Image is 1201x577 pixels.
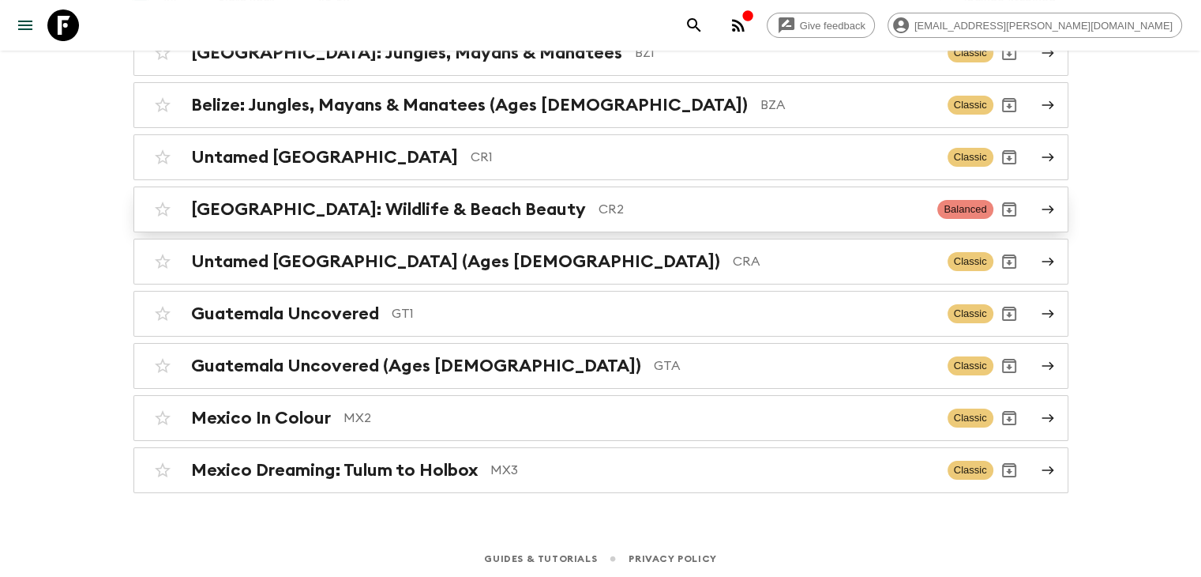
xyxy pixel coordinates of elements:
span: Classic [948,461,993,480]
a: Untamed [GEOGRAPHIC_DATA] (Ages [DEMOGRAPHIC_DATA])CRAClassicArchive [133,239,1068,285]
button: Archive [993,194,1025,225]
button: Archive [993,402,1025,434]
h2: Untamed [GEOGRAPHIC_DATA] [191,147,458,168]
span: Balanced [937,200,993,219]
button: Archive [993,89,1025,121]
span: Classic [948,148,993,167]
p: MX2 [343,409,935,428]
a: Mexico Dreaming: Tulum to HolboxMX3ClassicArchive [133,447,1068,493]
h2: Guatemala Uncovered (Ages [DEMOGRAPHIC_DATA]) [191,356,641,376]
p: GTA [654,356,935,375]
div: [EMAIL_ADDRESS][PERSON_NAME][DOMAIN_NAME] [888,13,1182,38]
p: BZ1 [635,43,935,62]
a: Guatemala UncoveredGT1ClassicArchive [133,291,1068,337]
span: Classic [948,304,993,323]
button: Archive [993,141,1025,173]
button: Archive [993,37,1025,69]
p: CR2 [599,200,925,219]
button: Archive [993,246,1025,277]
a: Guatemala Uncovered (Ages [DEMOGRAPHIC_DATA])GTAClassicArchive [133,343,1068,389]
p: BZA [760,96,935,115]
span: Classic [948,43,993,62]
h2: [GEOGRAPHIC_DATA]: Jungles, Mayans & Manatees [191,43,622,63]
a: Mexico In ColourMX2ClassicArchive [133,395,1068,441]
button: search adventures [678,9,710,41]
a: [GEOGRAPHIC_DATA]: Jungles, Mayans & ManateesBZ1ClassicArchive [133,30,1068,76]
a: Give feedback [767,13,875,38]
a: Belize: Jungles, Mayans & Manatees (Ages [DEMOGRAPHIC_DATA])BZAClassicArchive [133,82,1068,128]
button: Archive [993,454,1025,486]
button: menu [9,9,41,41]
p: CR1 [471,148,935,167]
button: Archive [993,298,1025,330]
p: GT1 [392,304,935,323]
span: [EMAIL_ADDRESS][PERSON_NAME][DOMAIN_NAME] [906,20,1181,32]
h2: Mexico In Colour [191,408,331,428]
h2: Untamed [GEOGRAPHIC_DATA] (Ages [DEMOGRAPHIC_DATA]) [191,251,720,272]
h2: Mexico Dreaming: Tulum to Holbox [191,460,478,481]
h2: [GEOGRAPHIC_DATA]: Wildlife & Beach Beauty [191,199,586,220]
a: [GEOGRAPHIC_DATA]: Wildlife & Beach BeautyCR2BalancedArchive [133,187,1068,232]
span: Classic [948,409,993,428]
span: Give feedback [791,20,874,32]
p: MX3 [490,461,935,480]
h2: Belize: Jungles, Mayans & Manatees (Ages [DEMOGRAPHIC_DATA]) [191,95,748,115]
span: Classic [948,96,993,115]
a: Privacy Policy [629,550,716,568]
span: Classic [948,356,993,375]
h2: Guatemala Uncovered [191,304,379,324]
span: Classic [948,252,993,271]
p: CRA [733,252,935,271]
button: Archive [993,350,1025,382]
a: Guides & Tutorials [484,550,597,568]
a: Untamed [GEOGRAPHIC_DATA]CR1ClassicArchive [133,134,1068,180]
